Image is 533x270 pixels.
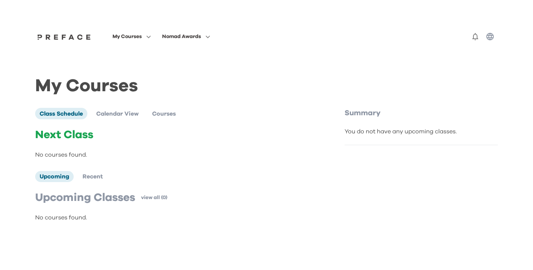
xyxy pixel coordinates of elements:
[35,82,498,90] h1: My Courses
[113,32,142,41] span: My Courses
[35,213,314,222] p: No courses found.
[36,34,93,40] img: Preface Logo
[162,32,201,41] span: Nomad Awards
[35,191,135,204] p: Upcoming Classes
[345,127,498,136] div: You do not have any upcoming classes.
[96,111,139,117] span: Calendar View
[83,174,103,180] span: Recent
[35,128,314,141] p: Next Class
[345,108,498,118] p: Summary
[141,194,167,201] a: view all (0)
[110,32,153,41] button: My Courses
[40,174,69,180] span: Upcoming
[152,111,176,117] span: Courses
[40,111,83,117] span: Class Schedule
[35,150,314,159] p: No courses found.
[160,32,212,41] button: Nomad Awards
